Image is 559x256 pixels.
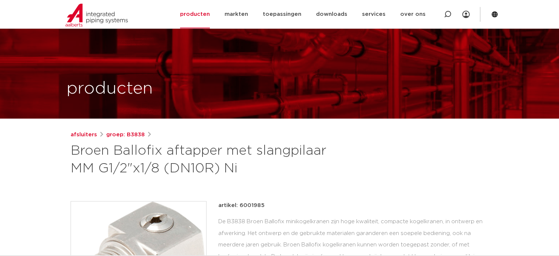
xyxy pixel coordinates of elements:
[71,142,347,178] h1: Broen Ballofix aftapper met slangpilaar MM G1/2"x1/8 (DN10R) Ni
[67,77,153,101] h1: producten
[218,201,265,210] p: artikel: 6001985
[71,130,97,139] a: afsluiters
[106,130,145,139] a: groep: B3838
